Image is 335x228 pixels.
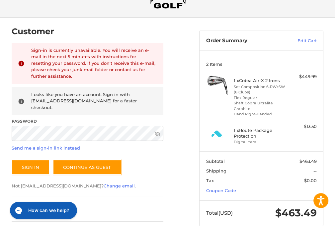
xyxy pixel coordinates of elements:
p: Not [EMAIL_ADDRESS][DOMAIN_NAME]? . [12,183,164,189]
h4: 1 x Route Package Protection [234,128,288,139]
span: Looks like you have an account. Sign in with [EMAIL_ADDRESS][DOMAIN_NAME] for a faster checkout. [31,92,137,110]
a: Change email [104,183,135,188]
h3: Order Summary [206,38,282,44]
div: $449.99 [289,73,317,80]
iframe: Gorgias live chat messenger [7,199,79,221]
h4: 1 x Cobra Air-X 2 Irons [234,78,288,83]
a: Send me a sign-in link instead [12,145,80,151]
button: Sign In [12,160,50,175]
span: -- [313,168,317,173]
span: Tax [206,178,214,183]
a: Continue as guest [53,160,122,175]
h3: 2 Items [206,61,317,67]
span: $0.00 [304,178,317,183]
h2: Customer [12,26,54,37]
label: Password [12,118,164,124]
li: Digital Item [234,139,288,145]
li: Hand Right-Handed [234,111,288,117]
li: Shaft Cobra Ultralite Graphite [234,100,288,111]
li: Set Composition 6-PW+SW (6 Clubs) [234,84,288,95]
span: Shipping [206,168,226,173]
li: Flex Regular [234,95,288,101]
a: Coupon Code [206,188,236,193]
span: Subtotal [206,159,225,164]
span: Total (USD) [206,210,233,216]
span: $463.49 [299,159,317,164]
a: Edit Cart [282,38,317,44]
div: Sign-in is currently unavailable. You will receive an e-mail in the next 5 minutes with instructi... [31,47,157,80]
span: $463.49 [275,207,317,219]
div: $13.50 [289,123,317,130]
